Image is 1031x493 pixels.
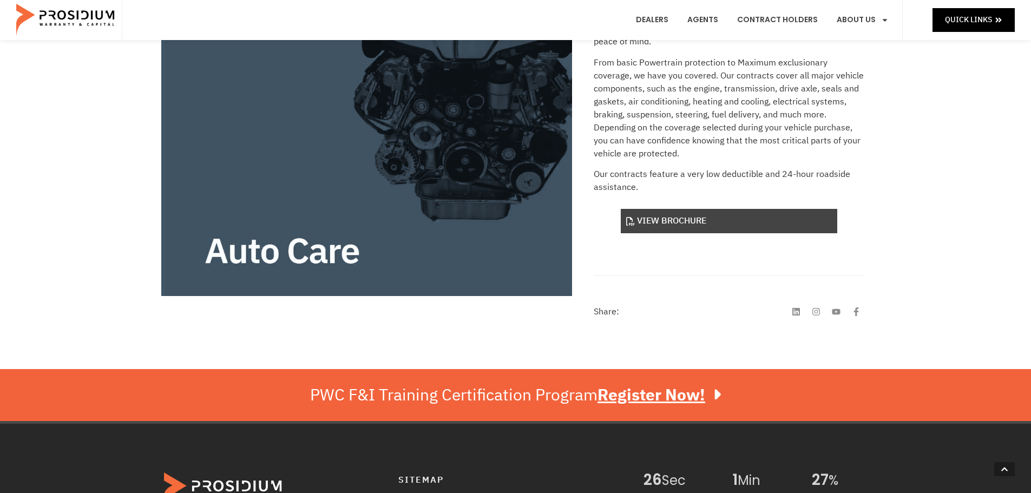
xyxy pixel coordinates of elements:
[597,383,705,407] u: Register Now!
[594,168,864,194] p: Our contracts feature a very low deductible and 24-hour roadside assistance.
[621,209,837,233] a: View Brochure
[812,472,829,489] span: 27
[398,472,622,488] h4: Sitemap
[643,472,662,489] span: 26
[310,385,721,405] div: PWC F&I Training Certification Program
[945,13,992,27] span: Quick Links
[732,472,738,489] span: 1
[829,472,868,489] span: %
[933,8,1015,31] a: Quick Links
[662,472,716,489] span: Sec
[594,307,619,316] h4: Share:
[594,56,864,160] p: From basic Powertrain protection to Maximum exclusionary coverage, we have you covered. Our contr...
[738,472,796,489] span: Min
